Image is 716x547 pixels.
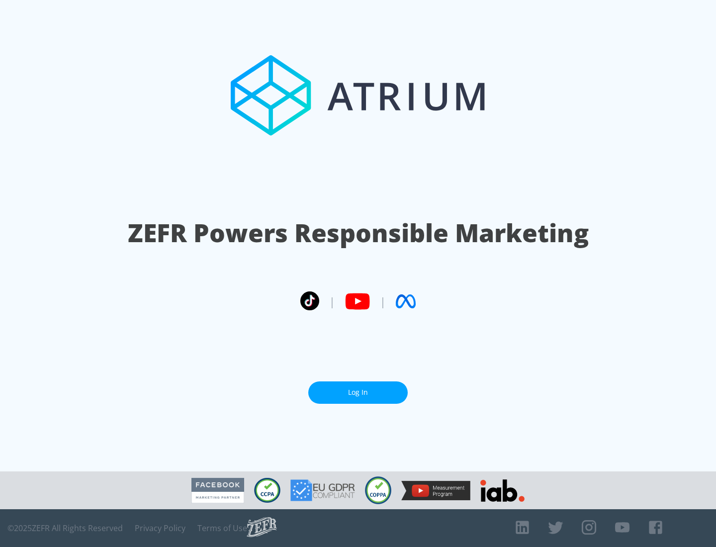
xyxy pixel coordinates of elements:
img: YouTube Measurement Program [401,481,470,500]
img: Facebook Marketing Partner [191,478,244,503]
img: COPPA Compliant [365,476,391,504]
img: CCPA Compliant [254,478,280,503]
a: Privacy Policy [135,523,185,533]
h1: ZEFR Powers Responsible Marketing [128,216,589,250]
span: | [329,294,335,309]
a: Log In [308,381,408,404]
span: | [380,294,386,309]
img: IAB [480,479,525,502]
span: © 2025 ZEFR All Rights Reserved [7,523,123,533]
a: Terms of Use [197,523,247,533]
img: GDPR Compliant [290,479,355,501]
